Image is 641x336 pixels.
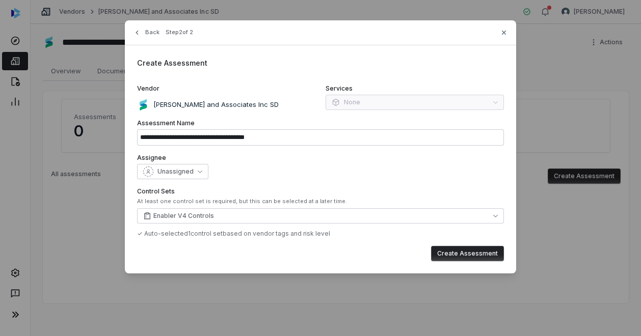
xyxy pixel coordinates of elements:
div: At least one control set is required, but this can be selected at a later time. [137,198,504,205]
p: [PERSON_NAME] and Associates Inc SD [149,100,279,110]
span: Vendor [137,85,159,93]
span: Unassigned [157,167,194,176]
label: Assessment Name [137,119,504,127]
label: Assignee [137,154,504,162]
span: Create Assessment [137,59,207,67]
label: Control Sets [137,187,504,195]
span: Step 2 of 2 [166,29,193,36]
button: Create Assessment [431,246,504,261]
button: Back [130,23,163,42]
span: Enabler V4 Controls [153,212,214,220]
label: Services [326,85,504,93]
div: ✓ Auto-selected 1 control set based on vendor tags and risk level [137,230,504,238]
